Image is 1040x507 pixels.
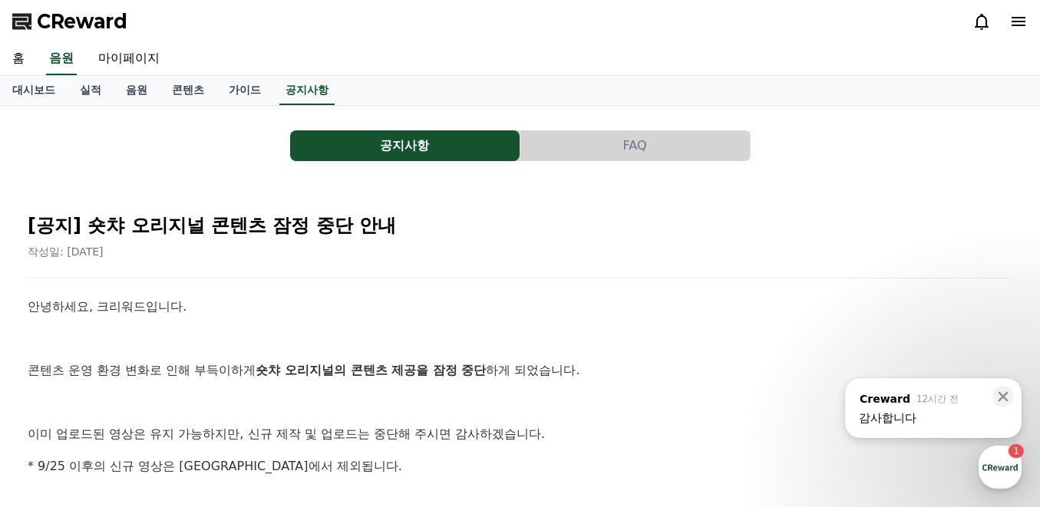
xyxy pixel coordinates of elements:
button: FAQ [520,130,750,161]
h2: [공지] 숏챠 오리지널 콘텐츠 잠정 중단 안내 [28,213,1012,238]
p: * 9/25 이후의 신규 영상은 [GEOGRAPHIC_DATA]에서 제외됩니다. [28,456,1012,476]
a: 공지사항 [279,76,335,105]
a: 가이드 [216,76,273,105]
a: 공지사항 [290,130,520,161]
p: 안녕하세요, 크리워드입니다. [28,297,1012,317]
p: 이미 업로드된 영상은 유지 가능하지만, 신규 제작 및 업로드는 중단해 주시면 감사하겠습니다. [28,424,1012,444]
span: 작성일: [DATE] [28,245,104,258]
span: CReward [37,9,127,34]
p: 콘텐츠 운영 환경 변화로 인해 부득이하게 하게 되었습니다. [28,360,1012,380]
a: 실적 [68,76,114,105]
button: 공지사항 [290,130,520,161]
a: 음원 [114,76,160,105]
a: 콘텐츠 [160,76,216,105]
a: CReward [12,9,127,34]
a: 음원 [46,43,77,75]
strong: 숏챠 오리지널의 콘텐츠 제공을 잠정 중단 [256,363,486,377]
a: 마이페이지 [86,43,172,75]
